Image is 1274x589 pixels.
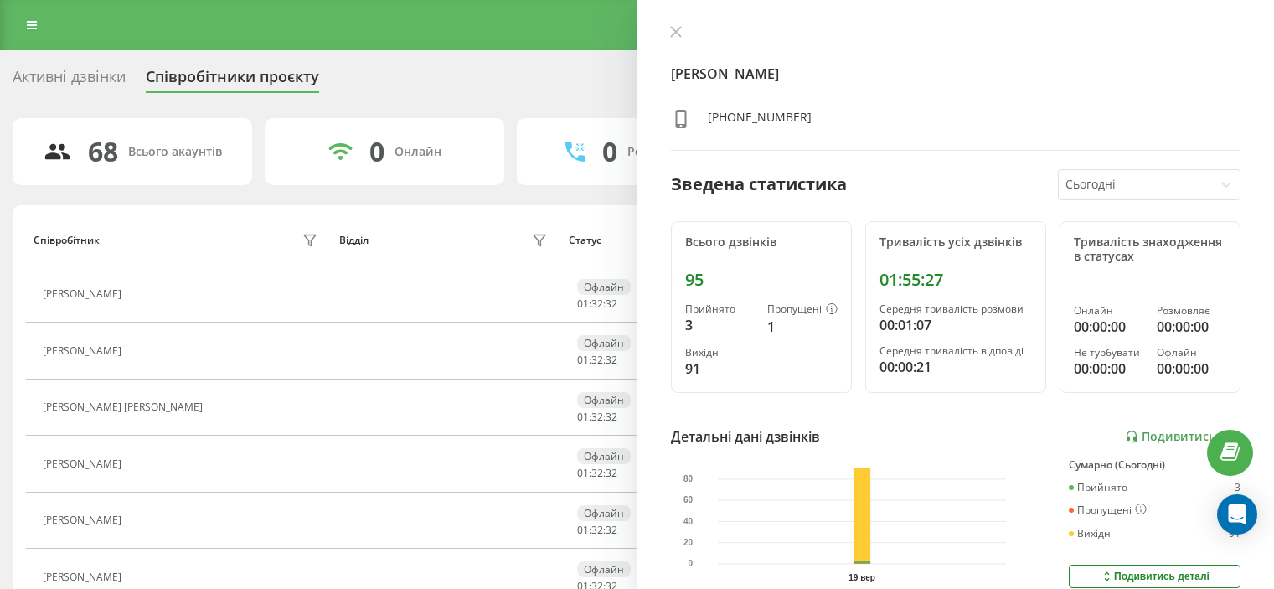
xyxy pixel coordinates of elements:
[685,359,754,379] div: 91
[1100,570,1210,583] div: Подивитись деталі
[606,410,617,424] span: 32
[591,410,603,424] span: 32
[1217,494,1257,535] div: Open Intercom Messenger
[685,347,754,359] div: Вихідні
[395,145,441,159] div: Онлайн
[685,235,838,250] div: Всього дзвінків
[767,303,838,317] div: Пропущені
[43,571,126,583] div: [PERSON_NAME]
[671,426,820,447] div: Детальні дані дзвінків
[577,524,617,536] div: : :
[1157,359,1226,379] div: 00:00:00
[879,303,1032,315] div: Середня тривалість розмови
[606,297,617,311] span: 32
[591,297,603,311] span: 32
[606,523,617,537] span: 32
[1074,235,1226,264] div: Тривалість знаходження в статусах
[1157,347,1226,359] div: Офлайн
[685,270,838,290] div: 95
[577,523,589,537] span: 01
[577,298,617,310] div: : :
[708,109,812,133] div: [PHONE_NUMBER]
[671,172,847,197] div: Зведена статистика
[591,523,603,537] span: 32
[1157,305,1226,317] div: Розмовляє
[1074,347,1143,359] div: Не турбувати
[683,538,694,547] text: 20
[627,145,709,159] div: Розмовляють
[879,315,1032,335] div: 00:01:07
[43,458,126,470] div: [PERSON_NAME]
[1069,504,1147,517] div: Пропущені
[13,68,126,94] div: Активні дзвінки
[1074,317,1143,337] div: 00:00:00
[1074,305,1143,317] div: Онлайн
[146,68,319,94] div: Співробітники проєкту
[671,64,1241,84] h4: [PERSON_NAME]
[577,411,617,423] div: : :
[577,448,631,464] div: Офлайн
[43,401,207,413] div: [PERSON_NAME] [PERSON_NAME]
[339,235,369,246] div: Відділ
[591,466,603,480] span: 32
[577,466,589,480] span: 01
[34,235,100,246] div: Співробітник
[602,136,617,168] div: 0
[128,145,222,159] div: Всього акаунтів
[43,514,126,526] div: [PERSON_NAME]
[606,353,617,367] span: 32
[1074,359,1143,379] div: 00:00:00
[1125,430,1240,444] a: Подивитись звіт
[1229,528,1240,540] div: 91
[569,235,601,246] div: Статус
[685,303,754,315] div: Прийнято
[591,353,603,367] span: 32
[1235,482,1240,493] div: 3
[1069,482,1127,493] div: Прийнято
[1069,565,1240,588] button: Подивитись деталі
[683,474,694,483] text: 80
[369,136,384,168] div: 0
[43,345,126,357] div: [PERSON_NAME]
[879,357,1032,377] div: 00:00:21
[848,573,875,582] text: 19 вер
[577,410,589,424] span: 01
[577,297,589,311] span: 01
[879,345,1032,357] div: Середня тривалість відповіді
[577,353,589,367] span: 01
[683,496,694,505] text: 60
[1157,317,1226,337] div: 00:00:00
[688,560,693,569] text: 0
[577,505,631,521] div: Офлайн
[1069,528,1113,540] div: Вихідні
[683,517,694,526] text: 40
[767,317,838,337] div: 1
[88,136,118,168] div: 68
[577,561,631,577] div: Офлайн
[43,288,126,300] div: [PERSON_NAME]
[577,279,631,295] div: Офлайн
[577,354,617,366] div: : :
[1069,459,1240,471] div: Сумарно (Сьогодні)
[577,468,617,479] div: : :
[879,270,1032,290] div: 01:55:27
[577,335,631,351] div: Офлайн
[685,315,754,335] div: 3
[879,235,1032,250] div: Тривалість усіх дзвінків
[577,392,631,408] div: Офлайн
[606,466,617,480] span: 32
